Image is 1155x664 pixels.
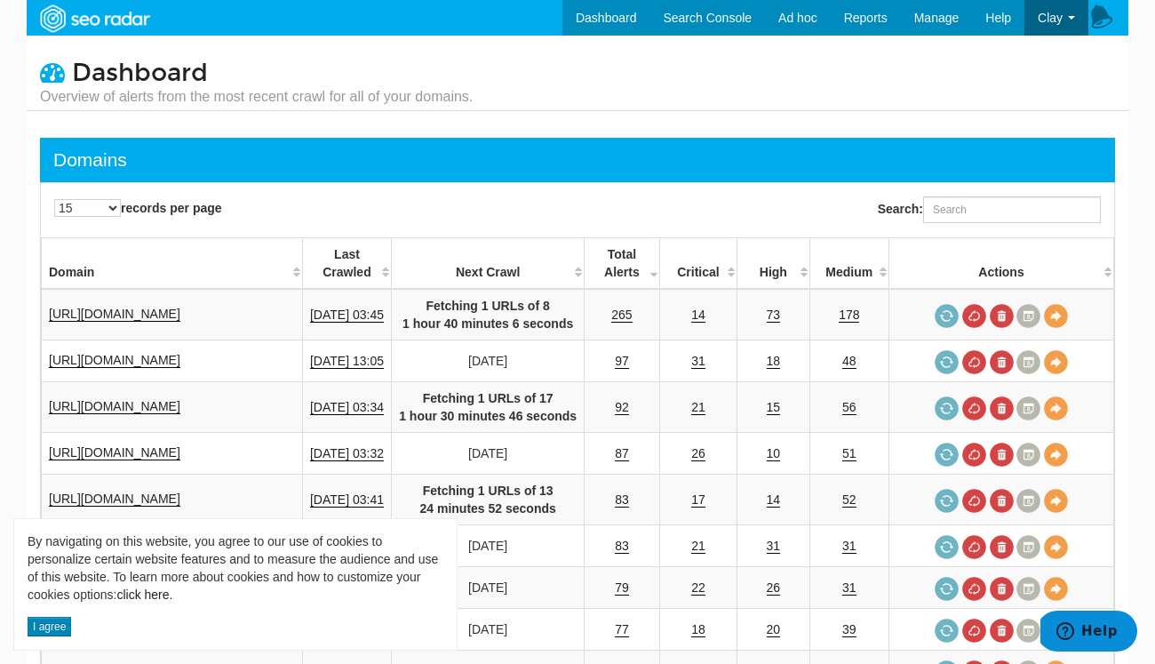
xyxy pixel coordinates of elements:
a: Crawl History [1016,535,1040,559]
a: 92 [615,400,629,415]
a: Crawl History [1016,619,1040,643]
a: Cancel in-progress audit [962,489,986,513]
a: 87 [615,446,629,461]
td: [DATE] [392,609,585,651]
a: Delete most recent audit [990,350,1014,374]
a: 18 [767,354,781,369]
a: Request a crawl [935,619,959,643]
a: Delete most recent audit [990,443,1014,467]
a: Request a crawl [935,304,959,328]
a: Cancel in-progress audit [962,577,986,601]
a: Delete most recent audit [990,304,1014,328]
strong: Fetching 1 URLs of 8 1 hour 40 minutes 6 seconds [402,299,573,331]
a: 178 [839,308,859,323]
a: 10 [767,446,781,461]
th: Domain: activate to sort column ascending [42,238,303,290]
th: Last Crawled: activate to sort column descending [302,238,391,290]
a: [URL][DOMAIN_NAME] [49,353,180,368]
strong: Fetching 1 URLs of 13 24 minutes 52 seconds [419,484,555,516]
a: [DATE] 03:32 [310,446,384,461]
a: Crawl History [1016,350,1040,374]
a: Crawl History [1016,396,1040,420]
a: [URL][DOMAIN_NAME] [49,445,180,460]
a: Cancel in-progress audit [962,304,986,328]
span: Manage [914,11,960,25]
span: Help [985,11,1011,25]
a: Cancel in-progress audit [962,535,986,559]
label: records per page [54,199,222,217]
a: 31 [691,354,705,369]
label: Search: [878,196,1101,223]
select: records per page [54,199,121,217]
td: [DATE] [392,340,585,382]
img: SEORadar [33,3,155,35]
a: 18 [691,622,705,637]
a: Request a crawl [935,443,959,467]
a: 39 [842,622,856,637]
a: Request a crawl [935,489,959,513]
a: Request a crawl [935,396,959,420]
a: 97 [615,354,629,369]
a: 17 [691,492,705,508]
a: click here [116,588,169,602]
a: [DATE] 13:05 [310,354,384,369]
a: 52 [842,492,856,508]
a: 21 [691,400,705,415]
a: 14 [691,308,705,323]
a: [DATE] 03:41 [310,492,384,508]
a: 31 [842,539,856,554]
a: Delete most recent audit [990,396,1014,420]
a: 73 [767,308,781,323]
a: [DATE] 03:45 [310,308,384,323]
a: 14 [767,492,781,508]
a: 83 [615,539,629,554]
a: Request a crawl [935,535,959,559]
th: Critical: activate to sort column descending [659,238,737,290]
a: View Domain Overview [1044,489,1068,513]
button: I agree [28,617,71,636]
th: Medium: activate to sort column descending [809,238,888,290]
th: Next Crawl: activate to sort column descending [392,238,585,290]
a: Cancel in-progress audit [962,350,986,374]
th: High: activate to sort column descending [737,238,809,290]
a: 22 [691,580,705,596]
a: 265 [611,308,632,323]
a: Crawl History [1016,304,1040,328]
strong: Fetching 1 URLs of 17 1 hour 30 minutes 46 seconds [399,391,577,423]
a: 77 [615,622,629,637]
a: 83 [615,492,629,508]
td: [DATE] [392,433,585,475]
a: [URL][DOMAIN_NAME] [49,492,180,507]
td: [DATE] [392,567,585,609]
input: Search: [923,196,1101,223]
a: 31 [842,580,856,596]
small: Overview of alerts from the most recent crawl for all of your domains. [40,87,473,107]
a: Delete most recent audit [990,489,1014,513]
div: Domains [53,147,127,173]
iframe: Opens a widget where you can find more information [1040,611,1137,655]
a: View Domain Overview [1044,350,1068,374]
a: Cancel in-progress audit [962,396,986,420]
a: Crawl History [1016,577,1040,601]
a: View Domain Overview [1044,535,1068,559]
a: [URL][DOMAIN_NAME] [49,399,180,414]
i:  [40,60,65,84]
span: Ad hoc [778,11,817,25]
a: View Domain Overview [1044,577,1068,601]
span: Clay [1038,11,1063,25]
a: Crawl History [1016,443,1040,467]
a: 56 [842,400,856,415]
a: 15 [767,400,781,415]
a: 48 [842,354,856,369]
a: 21 [691,539,705,554]
div: By navigating on this website, you agree to our use of cookies to personalize certain website fea... [28,532,443,604]
a: 31 [767,539,781,554]
a: 26 [767,580,781,596]
a: View Domain Overview [1044,304,1068,328]
a: View Domain Overview [1044,396,1068,420]
a: 51 [842,446,856,461]
th: Total Alerts: activate to sort column ascending [585,238,660,290]
a: [URL][DOMAIN_NAME] [49,307,180,322]
a: Request a crawl [935,350,959,374]
a: Crawl History [1016,489,1040,513]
